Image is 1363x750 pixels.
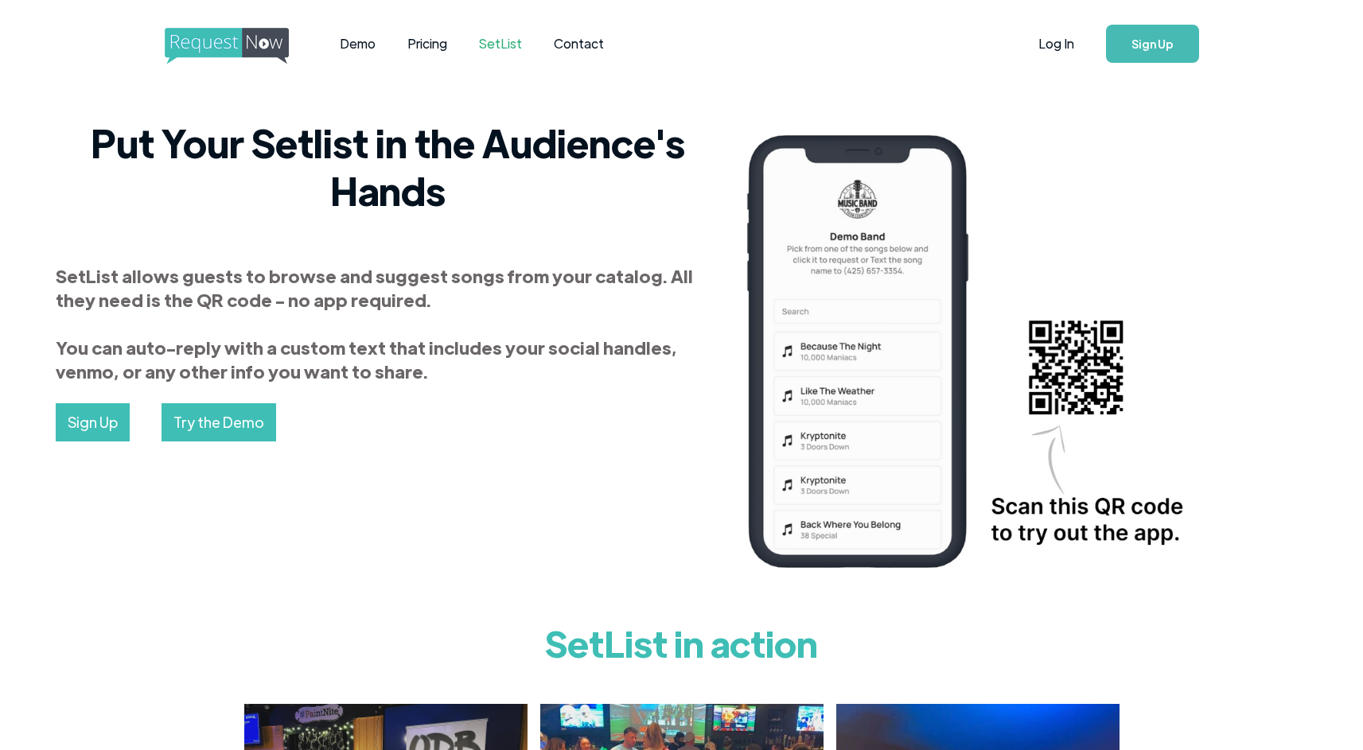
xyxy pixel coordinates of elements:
[538,19,620,68] a: Contact
[56,119,720,214] h2: Put Your Setlist in the Audience's Hands
[165,28,318,64] img: requestnow logo
[391,19,463,68] a: Pricing
[162,403,276,441] a: Try the Demo
[244,611,1120,674] h1: SetList in action
[324,19,391,68] a: Demo
[56,264,693,383] strong: SetList allows guests to browse and suggest songs from your catalog. All they need is the QR code...
[165,28,284,60] a: home
[1022,16,1090,72] a: Log In
[1106,25,1199,63] a: Sign Up
[56,403,130,441] a: Sign Up
[463,19,538,68] a: SetList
